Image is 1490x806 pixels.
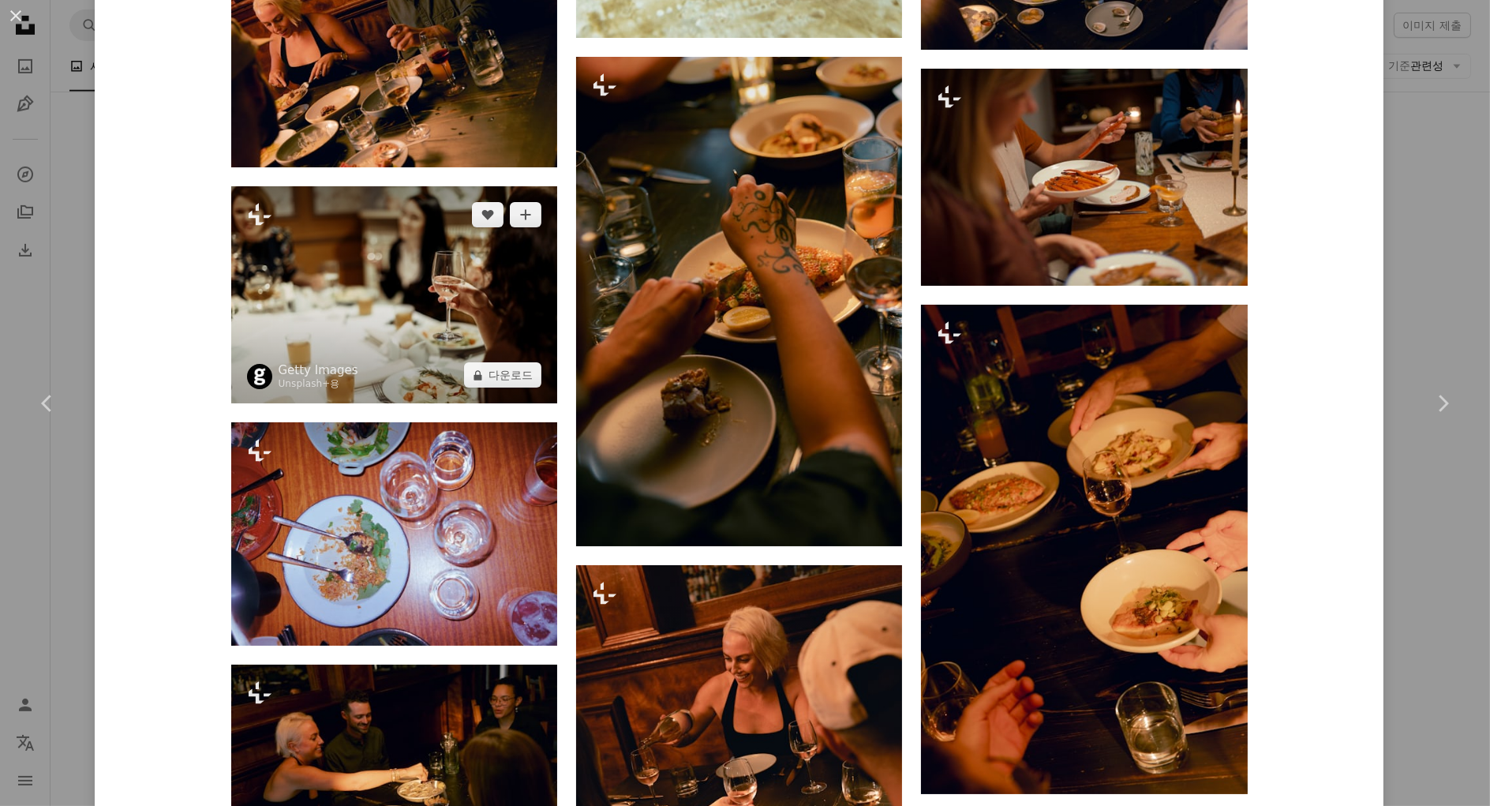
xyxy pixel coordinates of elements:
a: 음식 접시가 있는 테이블 주위에 앉아 있는 한 무리의 사람들 [921,542,1247,557]
div: 용 [279,378,358,391]
button: 좋아요 [472,202,504,227]
a: 음식 접시가 있는 테이블에 앉아 있는 한 무리의 사람들 [576,294,902,308]
a: Getty Images [279,362,358,378]
a: 다음 [1395,328,1490,479]
a: 음식 접시가 있는 테이블에 앉아 있는 한 무리의 사람들 [231,51,557,66]
img: Getty Images의 프로필로 이동 [247,364,272,389]
a: 빈 접시와 음료는 식사가 끝났음을 알립니다. [231,527,557,541]
img: 샴페인 잔을 들고 레스토랑에서 럭셔리 축하 행사에서 건배하는 세련된 여성의 손 [231,186,557,403]
button: 다운로드 [464,362,541,388]
img: 음식 접시가 있는 테이블에 앉아 있는 한 무리의 사람들 [576,57,902,546]
button: 컬렉션에 추가 [510,202,541,227]
a: 한 무리의 사람들이 음식 접시를 들고 식탁에 둘러앉아 있다 [921,170,1247,184]
a: Unsplash+ [279,378,331,389]
a: 샴페인 잔을 들고 레스토랑에서 럭셔리 축하 행사에서 건배하는 세련된 여성의 손 [231,287,557,302]
img: 음식 접시가 있는 테이블 주위에 앉아 있는 한 무리의 사람들 [921,305,1247,794]
img: 한 무리의 사람들이 음식 접시를 들고 식탁에 둘러앉아 있다 [921,69,1247,286]
img: 빈 접시와 음료는 식사가 끝났음을 알립니다. [231,422,557,646]
a: 음식 접시가 있는 테이블에 앉아 있는 한 무리의 사람들 [231,766,557,780]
